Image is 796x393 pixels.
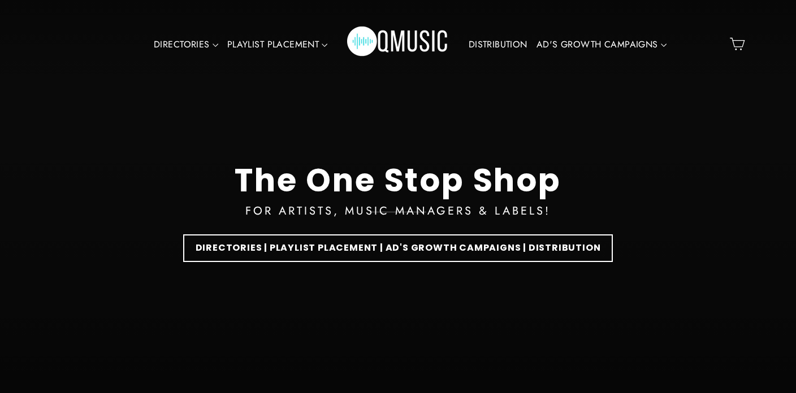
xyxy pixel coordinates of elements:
[464,32,532,58] a: DISTRIBUTION
[532,32,671,58] a: AD'S GROWTH CAMPAIGNS
[223,32,332,58] a: PLAYLIST PLACEMENT
[245,202,551,220] div: FOR ARTISTS, MUSIC MANAGERS & LABELS!
[183,234,613,262] a: DIRECTORIES | PLAYLIST PLACEMENT | AD'S GROWTH CAMPAIGNS | DISTRIBUTION
[235,161,561,199] div: The One Stop Shop
[347,19,449,69] img: Q Music Promotions
[149,32,223,58] a: DIRECTORIES
[114,11,682,77] div: Primary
